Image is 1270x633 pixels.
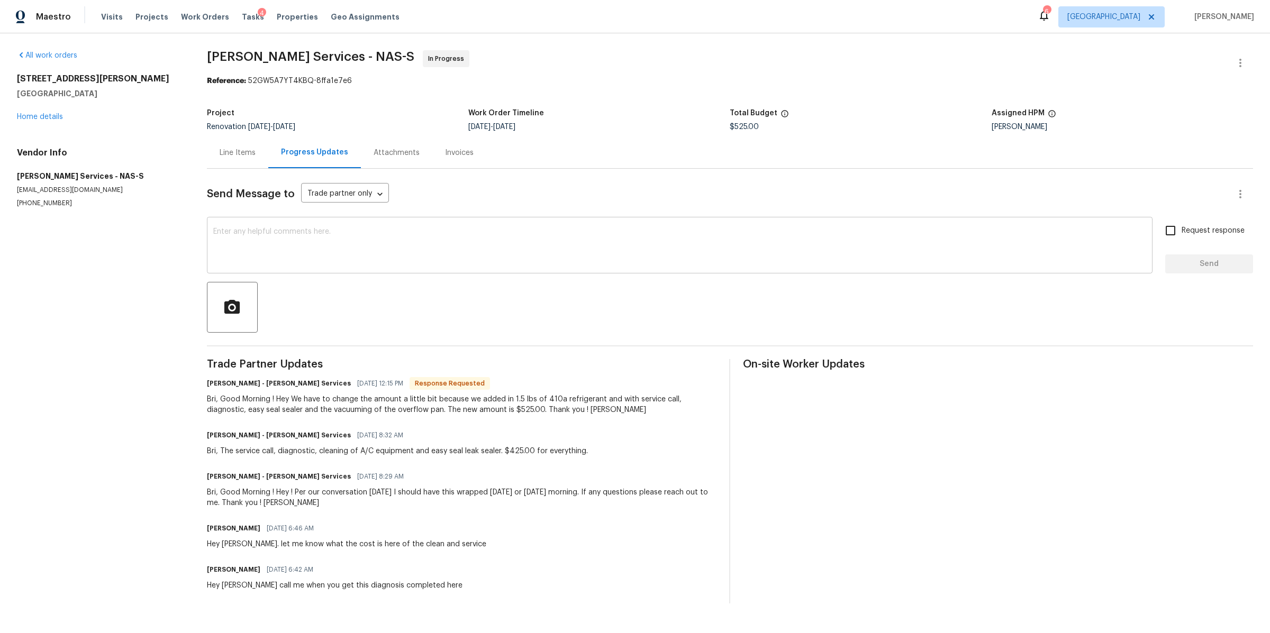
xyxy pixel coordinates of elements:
[207,50,414,63] span: [PERSON_NAME] Services - NAS-S
[331,12,400,22] span: Geo Assignments
[730,109,777,117] h5: Total Budget
[445,148,474,158] div: Invoices
[17,186,182,195] p: [EMAIL_ADDRESS][DOMAIN_NAME]
[1067,12,1140,22] span: [GEOGRAPHIC_DATA]
[242,13,264,21] span: Tasks
[357,471,404,482] span: [DATE] 8:29 AM
[468,109,544,117] h5: Work Order Timeline
[743,359,1253,370] span: On-site Worker Updates
[267,523,314,534] span: [DATE] 6:46 AM
[220,148,256,158] div: Line Items
[207,539,486,549] div: Hey [PERSON_NAME]. let me know what the cost is here of the clean and service
[207,523,260,534] h6: [PERSON_NAME]
[17,52,77,59] a: All work orders
[207,76,1253,86] div: 52GW5A7YT4KBQ-8ffa1e7e6
[428,53,468,64] span: In Progress
[101,12,123,22] span: Visits
[301,186,389,203] div: Trade partner only
[207,359,717,370] span: Trade Partner Updates
[1190,12,1254,22] span: [PERSON_NAME]
[273,123,295,131] span: [DATE]
[36,12,71,22] span: Maestro
[17,199,182,208] p: [PHONE_NUMBER]
[207,189,295,199] span: Send Message to
[248,123,295,131] span: -
[207,564,260,575] h6: [PERSON_NAME]
[207,123,295,131] span: Renovation
[181,12,229,22] span: Work Orders
[207,109,234,117] h5: Project
[493,123,515,131] span: [DATE]
[357,378,403,389] span: [DATE] 12:15 PM
[135,12,168,22] span: Projects
[781,109,789,123] span: The total cost of line items that have been proposed by Opendoor. This sum includes line items th...
[17,148,182,158] h4: Vendor Info
[468,123,491,131] span: [DATE]
[207,77,246,85] b: Reference:
[992,109,1045,117] h5: Assigned HPM
[17,74,182,84] h2: [STREET_ADDRESS][PERSON_NAME]
[17,171,182,181] h5: [PERSON_NAME] Services - NAS-S
[468,123,515,131] span: -
[277,12,318,22] span: Properties
[17,113,63,121] a: Home details
[207,471,351,482] h6: [PERSON_NAME] - [PERSON_NAME] Services
[248,123,270,131] span: [DATE]
[17,88,182,99] h5: [GEOGRAPHIC_DATA]
[1043,6,1050,17] div: 6
[258,8,266,19] div: 4
[1048,109,1056,123] span: The hpm assigned to this work order.
[207,446,588,456] div: Bri, The service call, diagnostic, cleaning of A/C equipment and easy seal leak sealer. $425.00 f...
[1182,225,1245,236] span: Request response
[207,580,462,591] div: Hey [PERSON_NAME] call me when you get this diagnosis completed here
[730,123,759,131] span: $525.00
[281,147,348,158] div: Progress Updates
[207,487,717,508] div: Bri, Good Morning ! Hey ! Per our conversation [DATE] I should have this wrapped [DATE] or [DATE]...
[374,148,420,158] div: Attachments
[992,123,1253,131] div: [PERSON_NAME]
[207,430,351,441] h6: [PERSON_NAME] - [PERSON_NAME] Services
[357,430,403,441] span: [DATE] 8:32 AM
[207,394,717,415] div: Bri, Good Morning ! Hey We have to change the amount a little bit because we added in 1.5 lbs of ...
[267,564,313,575] span: [DATE] 6:42 AM
[411,378,489,389] span: Response Requested
[207,378,351,389] h6: [PERSON_NAME] - [PERSON_NAME] Services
